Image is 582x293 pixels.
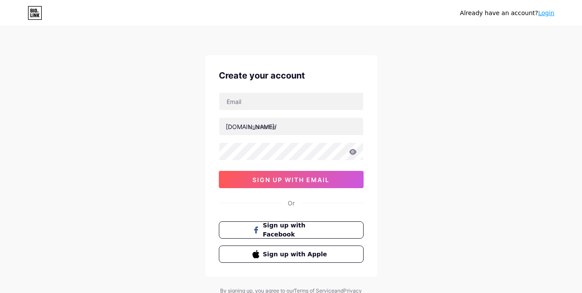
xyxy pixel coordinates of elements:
span: Sign up with Apple [263,250,330,259]
input: Email [219,93,363,110]
span: sign up with email [252,176,330,183]
span: Sign up with Facebook [263,221,330,239]
div: Or [288,198,295,208]
div: Create your account [219,69,364,82]
div: Already have an account? [460,9,554,18]
div: [DOMAIN_NAME]/ [226,122,277,131]
button: Sign up with Facebook [219,221,364,239]
input: username [219,118,363,135]
a: Login [538,9,554,16]
button: sign up with email [219,171,364,188]
button: Sign up with Apple [219,246,364,263]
